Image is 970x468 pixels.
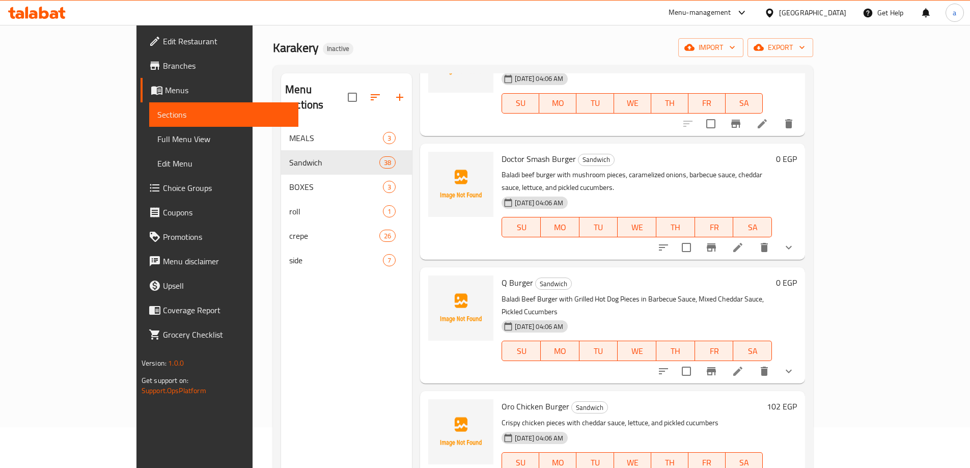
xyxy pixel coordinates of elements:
[141,176,298,200] a: Choice Groups
[678,38,743,57] button: import
[285,82,348,113] h2: Menu sections
[281,150,412,175] div: Sandwich38
[141,249,298,273] a: Menu disclaimer
[379,230,396,242] div: items
[699,220,730,235] span: FR
[733,341,772,361] button: SA
[506,344,537,359] span: SU
[323,43,353,55] div: Inactive
[541,341,579,361] button: MO
[142,384,206,397] a: Support.OpsPlatform
[776,276,797,290] h6: 0 EGP
[699,359,724,383] button: Branch-specific-item
[622,220,652,235] span: WE
[502,341,541,361] button: SU
[502,399,569,414] span: Oro Chicken Burger
[541,217,579,237] button: MO
[289,205,383,217] div: roll
[383,133,395,143] span: 3
[618,217,656,237] button: WE
[779,7,846,18] div: [GEOGRAPHIC_DATA]
[502,169,772,194] p: Baladi beef burger with mushroom pieces, caramelized onions, barbecue sauce, cheddar sauce, lettu...
[163,304,290,316] span: Coverage Report
[535,278,572,290] div: Sandwich
[618,96,647,111] span: WE
[737,344,768,359] span: SA
[289,132,383,144] span: MEALS
[699,235,724,260] button: Branch-specific-item
[141,273,298,298] a: Upsell
[502,417,763,429] p: Crispy chicken pieces with cheddar sauce, lettuce, and pickled cucumbers
[756,118,768,130] a: Edit menu item
[578,154,614,166] span: Sandwich
[281,122,412,277] nav: Menu sections
[149,151,298,176] a: Edit Menu
[953,7,956,18] span: a
[511,433,567,443] span: [DATE] 04:06 AM
[502,217,541,237] button: SU
[688,93,726,114] button: FR
[580,96,609,111] span: TU
[157,133,290,145] span: Full Menu View
[281,126,412,150] div: MEALS3
[543,96,572,111] span: MO
[163,60,290,72] span: Branches
[289,156,379,169] span: Sandwich
[726,93,763,114] button: SA
[289,181,383,193] span: BOXES
[428,152,493,217] img: Doctor Smash Burger
[576,93,614,114] button: TU
[676,237,697,258] span: Select to update
[163,280,290,292] span: Upsell
[539,93,576,114] button: MO
[380,158,395,168] span: 38
[363,85,387,109] span: Sort sections
[383,181,396,193] div: items
[724,112,748,136] button: Branch-specific-item
[163,206,290,218] span: Coupons
[289,230,379,242] span: crepe
[383,207,395,216] span: 1
[730,96,759,111] span: SA
[281,248,412,272] div: side7
[289,254,383,266] span: side
[656,341,695,361] button: TH
[579,341,618,361] button: TU
[141,322,298,347] a: Grocery Checklist
[752,359,777,383] button: delete
[660,220,691,235] span: TH
[502,293,772,318] p: Baladi Beef Burger with Grilled Hot Dog Pieces in Barbecue Sauce, Mixed Cheddar Sauce, Pickled Cu...
[777,359,801,383] button: show more
[383,256,395,265] span: 7
[506,96,535,111] span: SU
[700,113,722,134] span: Select to update
[747,38,813,57] button: export
[579,217,618,237] button: TU
[776,152,797,166] h6: 0 EGP
[511,74,567,84] span: [DATE] 04:06 AM
[756,41,805,54] span: export
[737,220,768,235] span: SA
[536,278,571,290] span: Sandwich
[163,182,290,194] span: Choice Groups
[383,254,396,266] div: items
[141,78,298,102] a: Menus
[383,205,396,217] div: items
[281,175,412,199] div: BOXES3
[141,29,298,53] a: Edit Restaurant
[379,156,396,169] div: items
[733,217,772,237] button: SA
[584,344,614,359] span: TU
[656,217,695,237] button: TH
[281,224,412,248] div: crepe26
[545,344,575,359] span: MO
[502,93,539,114] button: SU
[141,53,298,78] a: Branches
[622,344,652,359] span: WE
[163,35,290,47] span: Edit Restaurant
[732,241,744,254] a: Edit menu item
[163,231,290,243] span: Promotions
[584,220,614,235] span: TU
